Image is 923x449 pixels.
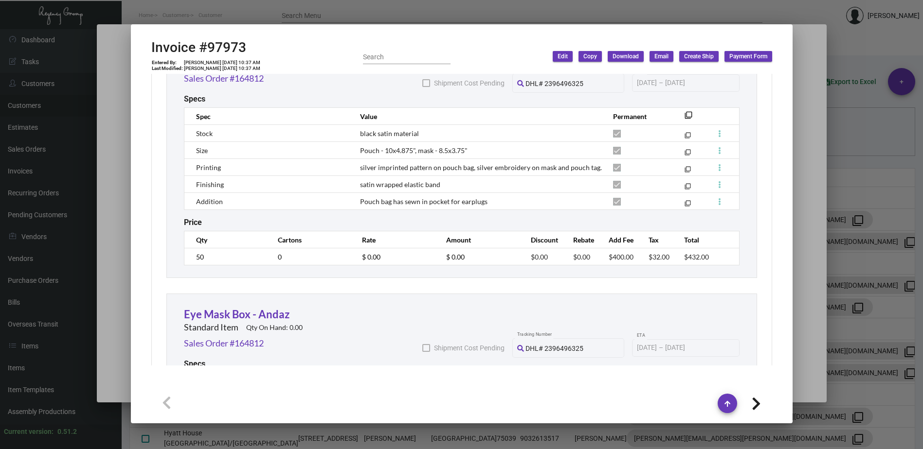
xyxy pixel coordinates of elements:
[685,185,691,191] mat-icon: filter_none
[654,52,669,61] span: Email
[679,51,719,62] button: Create Ship
[184,308,290,321] a: Eye Mask Box - Andaz
[685,114,692,122] mat-icon: filter_none
[184,322,238,333] h2: Standard Item
[684,52,714,61] span: Create Ship
[184,72,264,85] a: Sales Order #164812
[599,231,639,248] th: Add Fee
[637,79,657,87] input: Start date
[609,253,633,261] span: $400.00
[196,129,213,138] span: Stock
[521,231,564,248] th: Discount
[674,231,714,248] th: Total
[665,79,712,87] input: End date
[603,108,670,125] th: Permanent
[579,51,602,62] button: Copy
[360,163,602,172] span: silver imprinted pattern on pouch bag, silver embroidery on mask and pouch tag.
[659,344,663,352] span: –
[665,344,712,352] input: End date
[525,345,583,352] span: DHL# 2396496325
[637,344,657,352] input: Start date
[525,80,583,87] span: DHL# 2396496325
[196,197,223,206] span: Addition
[360,180,440,189] span: satin wrapped elastic band
[608,51,644,62] button: Download
[573,253,590,261] span: $0.00
[184,94,205,104] h2: Specs
[184,108,350,125] th: Spec
[685,151,691,157] mat-icon: filter_none
[196,163,221,172] span: Printing
[183,60,261,66] td: [PERSON_NAME] [DATE] 10:37 AM
[57,427,77,437] div: 0.51.2
[724,51,772,62] button: Payment Form
[434,342,505,354] span: Shipment Cost Pending
[360,197,488,206] span: Pouch bag has sewn in pocket for earplugs
[184,359,205,368] h2: Specs
[360,146,468,155] span: Pouch - 10x4.875", mask - 8.5x3.75"
[613,52,639,61] span: Download
[360,129,419,138] span: black satin material
[531,253,548,261] span: $0.00
[639,231,674,248] th: Tax
[151,66,183,71] td: Last Modified:
[151,60,183,66] td: Entered By:
[436,231,521,248] th: Amount
[246,324,303,332] h2: Qty On Hand: 0.00
[184,218,202,227] h2: Price
[553,51,573,62] button: Edit
[729,52,767,61] span: Payment Form
[685,202,691,208] mat-icon: filter_none
[196,180,224,189] span: Finishing
[350,108,603,125] th: Value
[583,52,597,61] span: Copy
[563,231,599,248] th: Rebate
[650,51,673,62] button: Email
[4,427,54,437] div: Current version:
[268,231,352,248] th: Cartons
[196,146,208,155] span: Size
[434,77,505,89] span: Shipment Cost Pending
[685,168,691,174] mat-icon: filter_none
[685,134,691,140] mat-icon: filter_none
[184,231,268,248] th: Qty
[684,253,709,261] span: $432.00
[352,231,436,248] th: Rate
[659,79,663,87] span: –
[184,337,264,350] a: Sales Order #164812
[151,39,246,56] h2: Invoice #97973
[183,66,261,71] td: [PERSON_NAME] [DATE] 10:37 AM
[558,52,568,61] span: Edit
[649,253,670,261] span: $32.00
